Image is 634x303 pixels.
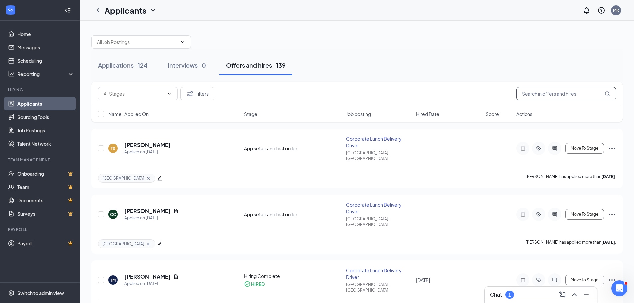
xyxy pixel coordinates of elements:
button: Move To Stage [565,275,604,285]
a: DocumentsCrown [17,194,74,207]
div: [GEOGRAPHIC_DATA], [GEOGRAPHIC_DATA] [346,150,412,161]
svg: Cross [146,176,151,181]
svg: Document [173,274,179,279]
button: ChevronUp [569,289,580,300]
h5: [PERSON_NAME] [124,141,171,149]
svg: ChevronUp [570,291,578,299]
a: OnboardingCrown [17,167,74,180]
svg: ActiveChat [551,212,559,217]
div: App setup and first order [244,211,342,218]
p: [PERSON_NAME] has applied more than . [526,174,616,183]
div: [GEOGRAPHIC_DATA], [GEOGRAPHIC_DATA] [346,216,412,227]
svg: ChevronDown [180,39,185,45]
div: TS [111,146,115,151]
svg: Filter [186,90,194,98]
div: App setup and first order [244,145,342,152]
span: Job posting [346,111,371,117]
span: Move To Stage [571,146,598,151]
h5: [PERSON_NAME] [124,273,171,280]
svg: Note [519,277,527,283]
div: 1 [508,292,511,298]
div: Team Management [8,157,73,163]
input: All Stages [104,90,164,97]
p: [PERSON_NAME] has applied more than . [526,239,616,248]
div: Applied on [DATE] [124,215,179,221]
svg: Collapse [64,7,71,14]
button: Move To Stage [565,209,604,220]
svg: Ellipses [608,210,616,218]
h3: Chat [490,291,502,298]
span: [GEOGRAPHIC_DATA] [102,241,144,247]
svg: ActiveChat [551,146,559,151]
svg: Analysis [8,71,15,77]
span: Move To Stage [571,278,598,282]
a: Scheduling [17,54,74,67]
svg: Notifications [583,6,591,14]
div: HIRED [251,281,265,287]
span: Score [486,111,499,117]
svg: ActiveChat [551,277,559,283]
div: Applications · 124 [98,61,148,69]
svg: ActiveTag [535,277,543,283]
svg: QuestionInfo [597,6,605,14]
svg: Cross [146,241,151,247]
b: [DATE] [601,174,615,179]
span: Actions [516,111,532,117]
div: Hiring [8,87,73,93]
svg: ChevronDown [167,91,172,96]
span: [GEOGRAPHIC_DATA] [102,175,144,181]
a: TeamCrown [17,180,74,194]
svg: Settings [8,290,15,296]
div: Hiring Complete [244,273,342,279]
svg: CheckmarkCircle [244,281,251,287]
a: Talent Network [17,137,74,150]
div: JM [111,277,116,283]
div: MR [613,7,619,13]
svg: Document [173,208,179,214]
div: Corporate Lunch Delivery Driver [346,135,412,149]
div: Corporate Lunch Delivery Driver [346,267,412,280]
span: Name · Applied On [108,111,149,117]
div: CC [110,212,116,217]
iframe: Intercom live chat [611,280,627,296]
input: Search in offers and hires [516,87,616,100]
div: Applied on [DATE] [124,280,179,287]
svg: Note [519,212,527,217]
svg: ComposeMessage [558,291,566,299]
b: [DATE] [601,240,615,245]
div: Switch to admin view [17,290,64,296]
button: Filter Filters [180,87,214,100]
button: Move To Stage [565,143,604,154]
svg: WorkstreamLogo [7,7,14,13]
svg: Ellipses [608,144,616,152]
a: SurveysCrown [17,207,74,220]
span: Hired Date [416,111,439,117]
svg: ActiveTag [535,212,543,217]
span: Move To Stage [571,212,598,217]
div: [GEOGRAPHIC_DATA], [GEOGRAPHIC_DATA] [346,282,412,293]
span: Stage [244,111,257,117]
a: Applicants [17,97,74,110]
a: Messages [17,41,74,54]
h1: Applicants [105,5,146,16]
div: Reporting [17,71,75,77]
span: edit [157,176,162,181]
svg: ChevronLeft [94,6,102,14]
svg: MagnifyingGlass [605,91,610,96]
svg: Ellipses [608,276,616,284]
a: Sourcing Tools [17,110,74,124]
div: Interviews · 0 [168,61,206,69]
input: All Job Postings [97,38,177,46]
svg: Minimize [582,291,590,299]
svg: ActiveTag [535,146,543,151]
svg: ChevronDown [149,6,157,14]
span: edit [157,242,162,246]
div: Corporate Lunch Delivery Driver [346,201,412,215]
a: PayrollCrown [17,237,74,250]
button: Minimize [581,289,592,300]
svg: Note [519,146,527,151]
div: Offers and hires · 139 [226,61,286,69]
div: Payroll [8,227,73,232]
h5: [PERSON_NAME] [124,207,171,215]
